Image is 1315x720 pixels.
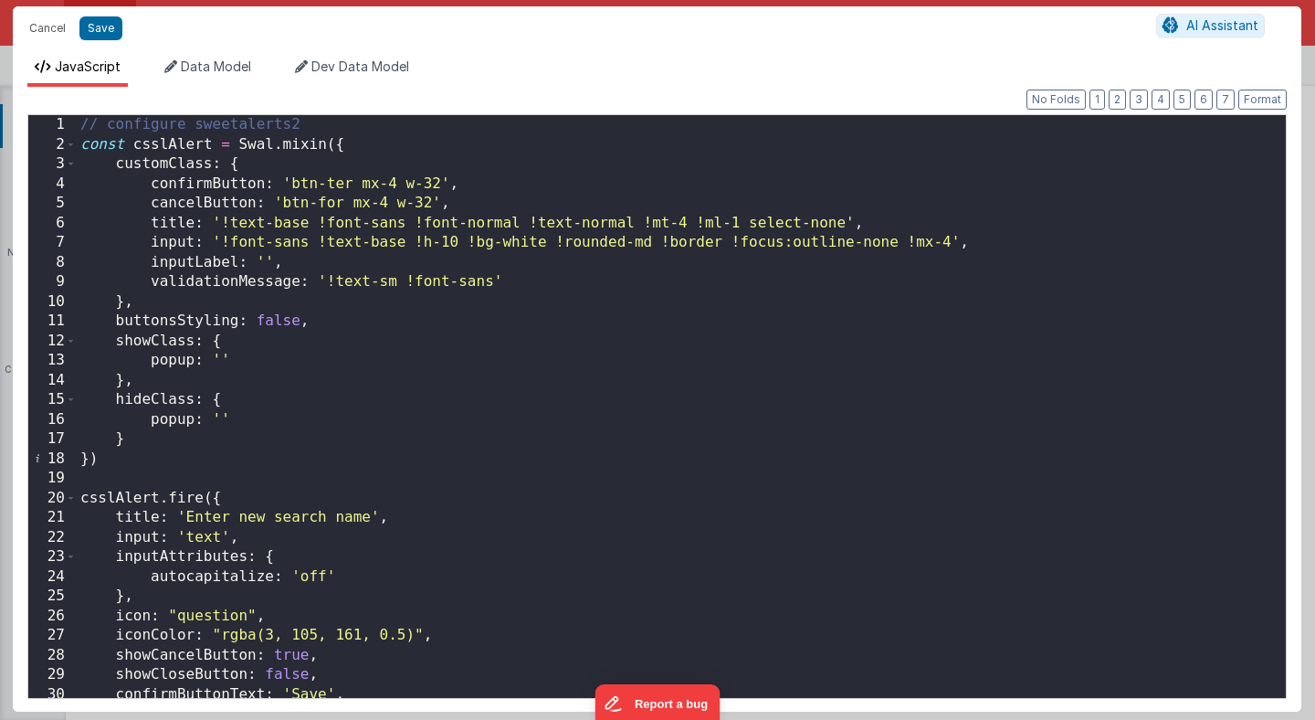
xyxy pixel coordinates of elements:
[28,194,77,214] div: 5
[1216,90,1235,110] button: 7
[28,547,77,567] div: 23
[1089,90,1105,110] button: 1
[28,253,77,273] div: 8
[55,58,121,74] span: JavaScript
[28,233,77,253] div: 7
[1130,90,1148,110] button: 3
[181,58,251,74] span: Data Model
[1109,90,1126,110] button: 2
[1194,90,1213,110] button: 6
[28,332,77,352] div: 12
[28,567,77,588] div: 24
[1173,90,1191,110] button: 5
[28,371,77,391] div: 14
[28,528,77,548] div: 22
[28,607,77,627] div: 26
[1026,90,1086,110] button: No Folds
[28,508,77,528] div: 21
[20,16,75,41] button: Cancel
[28,685,77,705] div: 30
[28,646,77,666] div: 28
[28,175,77,195] div: 4
[28,469,77,489] div: 19
[28,626,77,646] div: 27
[1186,17,1258,33] span: AI Assistant
[28,272,77,292] div: 9
[28,410,77,430] div: 16
[1156,14,1265,37] button: AI Assistant
[28,351,77,371] div: 13
[1238,90,1287,110] button: Format
[1152,90,1170,110] button: 4
[28,587,77,607] div: 25
[28,154,77,175] div: 3
[28,214,77,234] div: 6
[28,489,77,509] div: 20
[28,429,77,450] div: 17
[28,450,77,470] div: 18
[28,665,77,685] div: 29
[311,58,409,74] span: Dev Data Model
[28,312,77,332] div: 11
[79,16,122,40] button: Save
[28,115,77,135] div: 1
[28,135,77,155] div: 2
[28,292,77,312] div: 10
[28,390,77,410] div: 15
